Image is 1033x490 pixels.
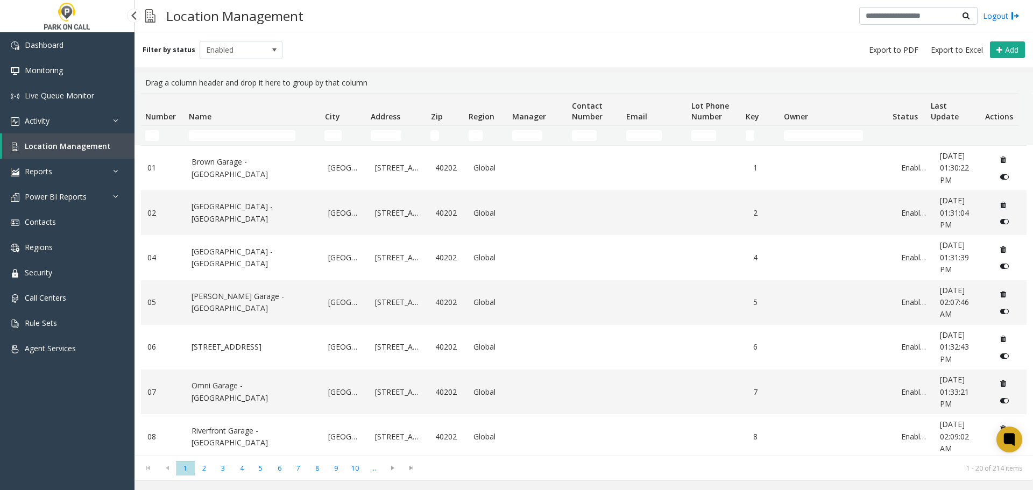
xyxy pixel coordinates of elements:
a: Global [473,252,505,264]
img: 'icon' [11,294,19,303]
span: Page 6 [270,461,289,475]
span: Contact Number [572,101,603,122]
a: Location Management [2,133,135,159]
span: Zip [431,111,443,122]
a: 06 [147,341,179,353]
span: Monitoring [25,65,63,75]
img: 'icon' [11,345,19,353]
span: Number [145,111,176,122]
span: Go to the next page [383,460,402,475]
img: 'icon' [11,41,19,50]
td: Region Filter [464,126,508,145]
button: Disable [995,392,1015,409]
a: [STREET_ADDRESS] [192,341,316,353]
span: Last Update [931,101,959,122]
input: City Filter [324,130,341,141]
span: Regions [25,242,53,252]
span: City [325,111,340,122]
td: Status Filter [888,126,926,145]
span: Page 3 [214,461,232,475]
th: Status [888,94,926,126]
span: Region [469,111,494,122]
span: [DATE] 01:31:39 PM [940,240,969,274]
a: [STREET_ADDRESS] [375,252,422,264]
button: Delete [995,375,1012,392]
a: 40202 [435,431,461,443]
img: 'icon' [11,67,19,75]
img: 'icon' [11,218,19,227]
input: Owner Filter [784,130,864,141]
a: Enabled [901,252,926,264]
a: [GEOGRAPHIC_DATA] [328,341,362,353]
img: 'icon' [11,168,19,176]
a: 40202 [435,207,461,219]
button: Delete [995,330,1012,347]
td: Key Filter [741,126,780,145]
input: Manager Filter [512,130,543,141]
input: Address Filter [371,130,401,141]
span: Manager [512,111,546,122]
a: 4 [753,252,779,264]
a: [PERSON_NAME] Garage - [GEOGRAPHIC_DATA] [192,290,316,315]
th: Actions [980,94,1018,126]
span: Name [189,111,211,122]
td: Address Filter [366,126,426,145]
a: [DATE] 01:31:04 PM [940,195,982,231]
a: [GEOGRAPHIC_DATA] [328,386,362,398]
a: [DATE] 01:33:21 PM [940,374,982,410]
span: Security [25,267,52,278]
input: Contact Number Filter [572,130,597,141]
a: Omni Garage - [GEOGRAPHIC_DATA] [192,380,316,404]
span: Live Queue Monitor [25,90,94,101]
img: 'icon' [11,193,19,202]
a: Global [473,296,505,308]
a: [STREET_ADDRESS] [375,341,422,353]
a: [DATE] 01:31:39 PM [940,239,982,275]
span: Go to the last page [404,464,419,472]
a: Logout [983,10,1020,22]
a: [DATE] 01:30:22 PM [940,150,982,186]
button: Disable [995,258,1015,275]
a: [STREET_ADDRESS] [375,296,422,308]
td: City Filter [320,126,366,145]
a: 04 [147,252,179,264]
span: Key [746,111,759,122]
span: Page 2 [195,461,214,475]
button: Delete [995,241,1012,258]
span: [DATE] 01:32:43 PM [940,330,969,364]
td: Actions Filter [980,126,1018,145]
td: Contact Number Filter [568,126,622,145]
td: Zip Filter [426,126,464,145]
a: [GEOGRAPHIC_DATA] [328,431,362,443]
a: Global [473,207,505,219]
img: 'icon' [11,117,19,126]
span: Rule Sets [25,318,57,328]
button: Add [990,41,1025,59]
span: Page 4 [232,461,251,475]
a: [DATE] 01:32:43 PM [940,329,982,365]
span: Activity [25,116,49,126]
span: Call Centers [25,293,66,303]
a: 8 [753,431,779,443]
span: Export to Excel [931,45,983,55]
a: Enabled [901,207,926,219]
kendo-pager-info: 1 - 20 of 214 items [427,464,1022,473]
button: Disable [995,168,1015,186]
button: Disable [995,213,1015,230]
input: Key Filter [746,130,754,141]
a: Enabled [901,386,926,398]
img: 'icon' [11,92,19,101]
span: Page 11 [364,461,383,475]
button: Delete [995,286,1012,303]
a: Global [473,341,505,353]
td: Last Update Filter [926,126,980,145]
td: Name Filter [185,126,320,145]
td: Lot Phone Number Filter [687,126,741,145]
img: 'icon' [11,244,19,252]
a: 40202 [435,296,461,308]
a: 07 [147,386,179,398]
span: Enabled [200,41,266,59]
button: Delete [995,420,1012,437]
input: Number Filter [145,130,159,141]
span: Page 5 [251,461,270,475]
